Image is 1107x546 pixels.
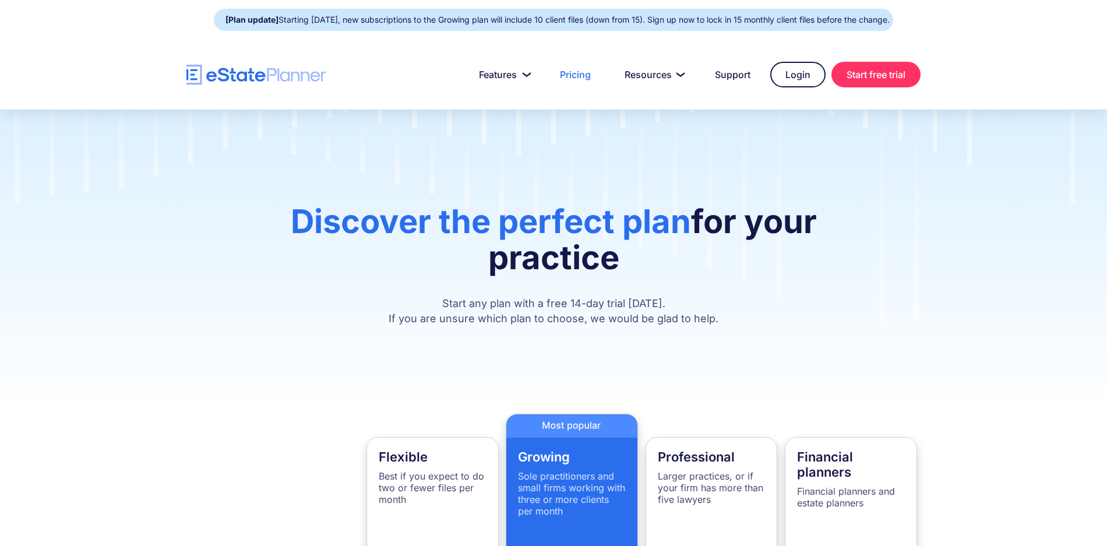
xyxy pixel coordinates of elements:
[770,62,826,87] a: Login
[379,470,486,505] p: Best if you expect to do two or fewer files per month
[225,15,278,24] strong: [Plan update]
[239,203,868,287] h1: for your practice
[658,449,766,464] h4: Professional
[546,63,605,86] a: Pricing
[379,449,486,464] h4: Flexible
[225,12,890,28] div: Starting [DATE], new subscriptions to the Growing plan will include 10 client files (down from 15...
[797,449,905,480] h4: Financial planners
[831,62,921,87] a: Start free trial
[239,296,868,326] p: Start any plan with a free 14-day trial [DATE]. If you are unsure which plan to choose, we would ...
[186,65,326,85] a: home
[518,449,626,464] h4: Growing
[701,63,764,86] a: Support
[291,202,691,241] span: Discover the perfect plan
[611,63,695,86] a: Resources
[658,470,766,505] p: Larger practices, or if your firm has more than five lawyers
[518,470,626,517] p: Sole practitioners and small firms working with three or more clients per month
[797,485,905,509] p: Financial planners and estate planners
[465,63,540,86] a: Features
